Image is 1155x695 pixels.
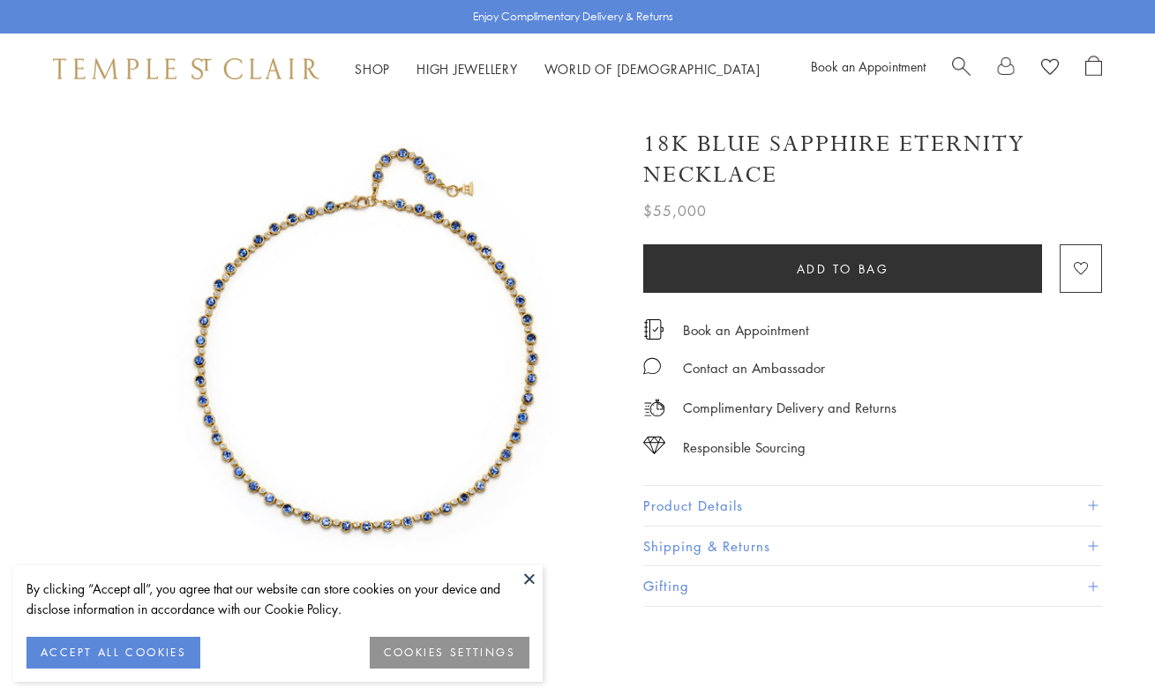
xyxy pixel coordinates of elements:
a: Book an Appointment [683,320,809,340]
a: High JewelleryHigh Jewellery [416,60,518,78]
a: Open Shopping Bag [1085,56,1102,82]
button: COOKIES SETTINGS [370,637,529,669]
a: Book an Appointment [811,57,926,75]
img: MessageIcon-01_2.svg [643,357,661,375]
img: Temple St. Clair [53,58,319,79]
div: By clicking “Accept all”, you agree that our website can store cookies on your device and disclos... [26,579,529,619]
nav: Main navigation [355,58,761,80]
button: ACCEPT ALL COOKIES [26,637,200,669]
span: $55,000 [643,199,707,222]
div: Contact an Ambassador [683,357,825,379]
span: Add to bag [797,259,889,279]
div: Responsible Sourcing [683,437,806,459]
h1: 18K Blue Sapphire Eternity Necklace [643,129,1102,191]
button: Shipping & Returns [643,527,1102,566]
a: View Wishlist [1041,56,1059,82]
a: ShopShop [355,60,390,78]
img: icon_sourcing.svg [643,437,665,454]
a: World of [DEMOGRAPHIC_DATA]World of [DEMOGRAPHIC_DATA] [544,60,761,78]
p: Complimentary Delivery and Returns [683,397,896,419]
p: Enjoy Complimentary Delivery & Returns [473,8,673,26]
img: icon_appointment.svg [643,319,664,340]
a: Search [952,56,971,82]
button: Add to bag [643,244,1042,293]
button: Product Details [643,486,1102,526]
img: icon_delivery.svg [643,397,665,419]
img: 18K Blue Sapphire Eternity Necklace [115,104,617,606]
button: Gifting [643,566,1102,606]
